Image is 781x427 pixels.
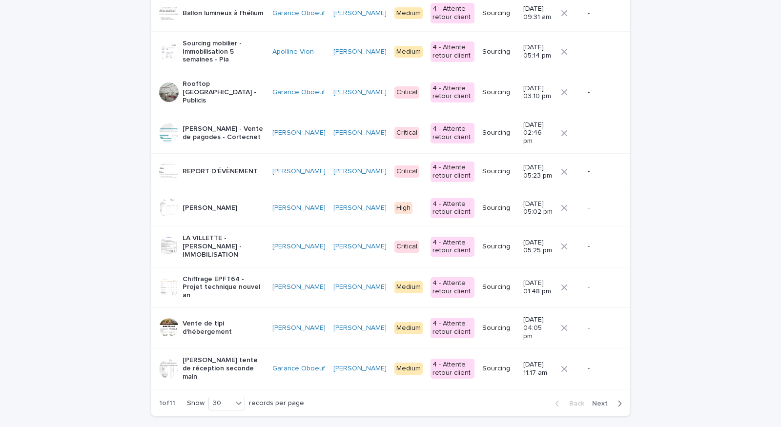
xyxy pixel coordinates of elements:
[394,127,419,139] div: Critical
[394,241,419,253] div: Critical
[183,80,265,104] p: Rooftop [GEOGRAPHIC_DATA] - Publicis
[272,243,326,251] a: [PERSON_NAME]
[431,162,474,182] div: 4 - Attente retour client
[394,322,423,334] div: Medium
[151,72,630,113] tr: Rooftop [GEOGRAPHIC_DATA] - PublicisGarance Oboeuf [PERSON_NAME] Critical4 - Attente retour clien...
[588,365,614,373] p: -
[151,348,630,389] tr: [PERSON_NAME] tente de réception seconde mainGarance Oboeuf [PERSON_NAME] Medium4 - Attente retou...
[333,129,387,137] a: [PERSON_NAME]
[151,153,630,190] tr: REPORT D'ÉVÈNEMENT[PERSON_NAME] [PERSON_NAME] Critical4 - Attente retour clientSourcing[DATE] 05:...
[523,43,553,60] p: [DATE] 05:14 pm
[272,9,325,18] a: Garance Oboeuf
[394,363,423,375] div: Medium
[187,399,205,407] p: Show
[183,40,265,64] p: Sourcing mobilier - Immobilisation 5 semaines - Pia
[333,9,387,18] a: [PERSON_NAME]
[523,163,553,180] p: [DATE] 05:23 pm
[482,88,516,97] p: Sourcing
[523,361,553,377] p: [DATE] 11:17 am
[394,46,423,58] div: Medium
[394,165,419,178] div: Critical
[523,200,553,217] p: [DATE] 05:02 pm
[547,399,588,408] button: Back
[431,123,474,143] div: 4 - Attente retour client
[431,82,474,103] div: 4 - Attente retour client
[482,167,516,176] p: Sourcing
[183,356,265,381] p: [PERSON_NAME] tente de réception seconde main
[482,129,516,137] p: Sourcing
[588,129,614,137] p: -
[183,320,265,336] p: Vente de tipi d'hébergement
[272,88,325,97] a: Garance Oboeuf
[523,5,553,21] p: [DATE] 09:31 am
[272,283,326,291] a: [PERSON_NAME]
[523,121,553,145] p: [DATE] 02:46 pm
[151,31,630,72] tr: Sourcing mobilier - Immobilisation 5 semaines - PiaApolline Vion [PERSON_NAME] Medium4 - Attente ...
[431,277,474,298] div: 4 - Attente retour client
[272,48,314,56] a: Apolline Vion
[588,9,614,18] p: -
[333,88,387,97] a: [PERSON_NAME]
[394,86,419,99] div: Critical
[183,167,258,176] p: REPORT D'ÉVÈNEMENT
[431,318,474,338] div: 4 - Attente retour client
[431,237,474,257] div: 4 - Attente retour client
[482,365,516,373] p: Sourcing
[394,7,423,20] div: Medium
[482,324,516,332] p: Sourcing
[272,167,326,176] a: [PERSON_NAME]
[482,9,516,18] p: Sourcing
[183,125,265,142] p: [PERSON_NAME] - Vente de pagodes - Cortecnet
[333,48,387,56] a: [PERSON_NAME]
[523,239,553,255] p: [DATE] 05:25 pm
[394,202,412,214] div: High
[151,190,630,226] tr: [PERSON_NAME][PERSON_NAME] [PERSON_NAME] High4 - Attente retour clientSourcing[DATE] 05:02 pm-
[563,400,584,407] span: Back
[588,167,614,176] p: -
[333,365,387,373] a: [PERSON_NAME]
[394,281,423,293] div: Medium
[209,398,232,408] div: 30
[588,204,614,212] p: -
[151,113,630,153] tr: [PERSON_NAME] - Vente de pagodes - Cortecnet[PERSON_NAME] [PERSON_NAME] Critical4 - Attente retou...
[272,324,326,332] a: [PERSON_NAME]
[151,267,630,307] tr: Chiffrage EPFT64 - Projet technique nouvel an[PERSON_NAME] [PERSON_NAME] Medium4 - Attente retour...
[523,84,553,101] p: [DATE] 03:10 pm
[333,324,387,332] a: [PERSON_NAME]
[183,204,237,212] p: [PERSON_NAME]
[333,204,387,212] a: [PERSON_NAME]
[523,316,553,340] p: [DATE] 04:05 pm
[333,243,387,251] a: [PERSON_NAME]
[431,359,474,379] div: 4 - Attente retour client
[482,48,516,56] p: Sourcing
[431,198,474,219] div: 4 - Attente retour client
[482,204,516,212] p: Sourcing
[272,129,326,137] a: [PERSON_NAME]
[431,3,474,23] div: 4 - Attente retour client
[588,324,614,332] p: -
[333,167,387,176] a: [PERSON_NAME]
[272,365,325,373] a: Garance Oboeuf
[183,234,265,259] p: LA VILLETTE - [PERSON_NAME] - IMMOBILISATION
[151,226,630,267] tr: LA VILLETTE - [PERSON_NAME] - IMMOBILISATION[PERSON_NAME] [PERSON_NAME] Critical4 - Attente retou...
[151,391,183,415] p: 1 of 11
[249,399,304,407] p: records per page
[523,279,553,296] p: [DATE] 01:48 pm
[151,307,630,348] tr: Vente de tipi d'hébergement[PERSON_NAME] [PERSON_NAME] Medium4 - Attente retour clientSourcing[DA...
[482,243,516,251] p: Sourcing
[183,275,265,300] p: Chiffrage EPFT64 - Projet technique nouvel an
[431,41,474,62] div: 4 - Attente retour client
[588,243,614,251] p: -
[333,283,387,291] a: [PERSON_NAME]
[588,88,614,97] p: -
[588,399,630,408] button: Next
[588,48,614,56] p: -
[272,204,326,212] a: [PERSON_NAME]
[482,283,516,291] p: Sourcing
[183,9,263,18] p: Ballon lumineux à l'hélium
[592,400,614,407] span: Next
[588,283,614,291] p: -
